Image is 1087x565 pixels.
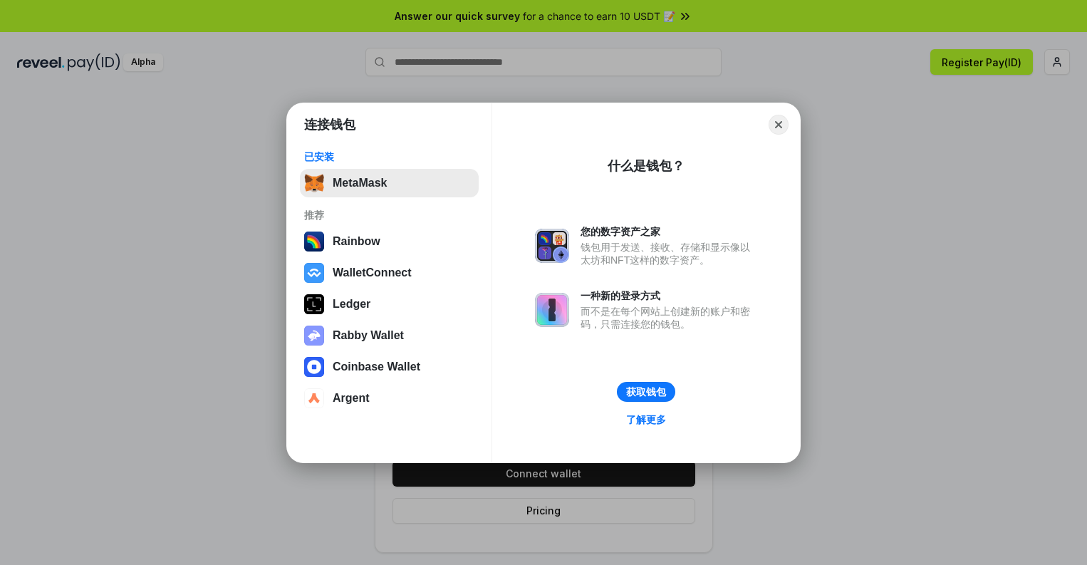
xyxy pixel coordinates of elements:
div: 一种新的登录方式 [581,289,757,302]
img: svg+xml,%3Csvg%20width%3D%22120%22%20height%3D%22120%22%20viewBox%3D%220%200%20120%20120%22%20fil... [304,232,324,252]
img: svg+xml,%3Csvg%20width%3D%2228%22%20height%3D%2228%22%20viewBox%3D%220%200%2028%2028%22%20fill%3D... [304,263,324,283]
div: 了解更多 [626,413,666,426]
div: WalletConnect [333,266,412,279]
button: Ledger [300,290,479,318]
button: Rainbow [300,227,479,256]
div: 什么是钱包？ [608,157,685,175]
button: Rabby Wallet [300,321,479,350]
button: Argent [300,384,479,413]
h1: 连接钱包 [304,116,355,133]
div: 而不是在每个网站上创建新的账户和密码，只需连接您的钱包。 [581,305,757,331]
img: svg+xml,%3Csvg%20xmlns%3D%22http%3A%2F%2Fwww.w3.org%2F2000%2Fsvg%22%20fill%3D%22none%22%20viewBox... [535,293,569,327]
img: svg+xml,%3Csvg%20xmlns%3D%22http%3A%2F%2Fwww.w3.org%2F2000%2Fsvg%22%20width%3D%2228%22%20height%3... [304,294,324,314]
button: WalletConnect [300,259,479,287]
div: 已安装 [304,150,474,163]
button: 获取钱包 [617,382,675,402]
div: MetaMask [333,177,387,190]
div: 您的数字资产之家 [581,225,757,238]
img: svg+xml,%3Csvg%20fill%3D%22none%22%20height%3D%2233%22%20viewBox%3D%220%200%2035%2033%22%20width%... [304,173,324,193]
img: svg+xml,%3Csvg%20xmlns%3D%22http%3A%2F%2Fwww.w3.org%2F2000%2Fsvg%22%20fill%3D%22none%22%20viewBox... [304,326,324,346]
div: Coinbase Wallet [333,361,420,373]
div: 获取钱包 [626,385,666,398]
img: svg+xml,%3Csvg%20width%3D%2228%22%20height%3D%2228%22%20viewBox%3D%220%200%2028%2028%22%20fill%3D... [304,388,324,408]
div: Rabby Wallet [333,329,404,342]
div: 推荐 [304,209,474,222]
img: svg+xml,%3Csvg%20width%3D%2228%22%20height%3D%2228%22%20viewBox%3D%220%200%2028%2028%22%20fill%3D... [304,357,324,377]
button: MetaMask [300,169,479,197]
button: Close [769,115,789,135]
div: Rainbow [333,235,380,248]
button: Coinbase Wallet [300,353,479,381]
div: Ledger [333,298,370,311]
div: Argent [333,392,370,405]
a: 了解更多 [618,410,675,429]
div: 钱包用于发送、接收、存储和显示像以太坊和NFT这样的数字资产。 [581,241,757,266]
img: svg+xml,%3Csvg%20xmlns%3D%22http%3A%2F%2Fwww.w3.org%2F2000%2Fsvg%22%20fill%3D%22none%22%20viewBox... [535,229,569,263]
